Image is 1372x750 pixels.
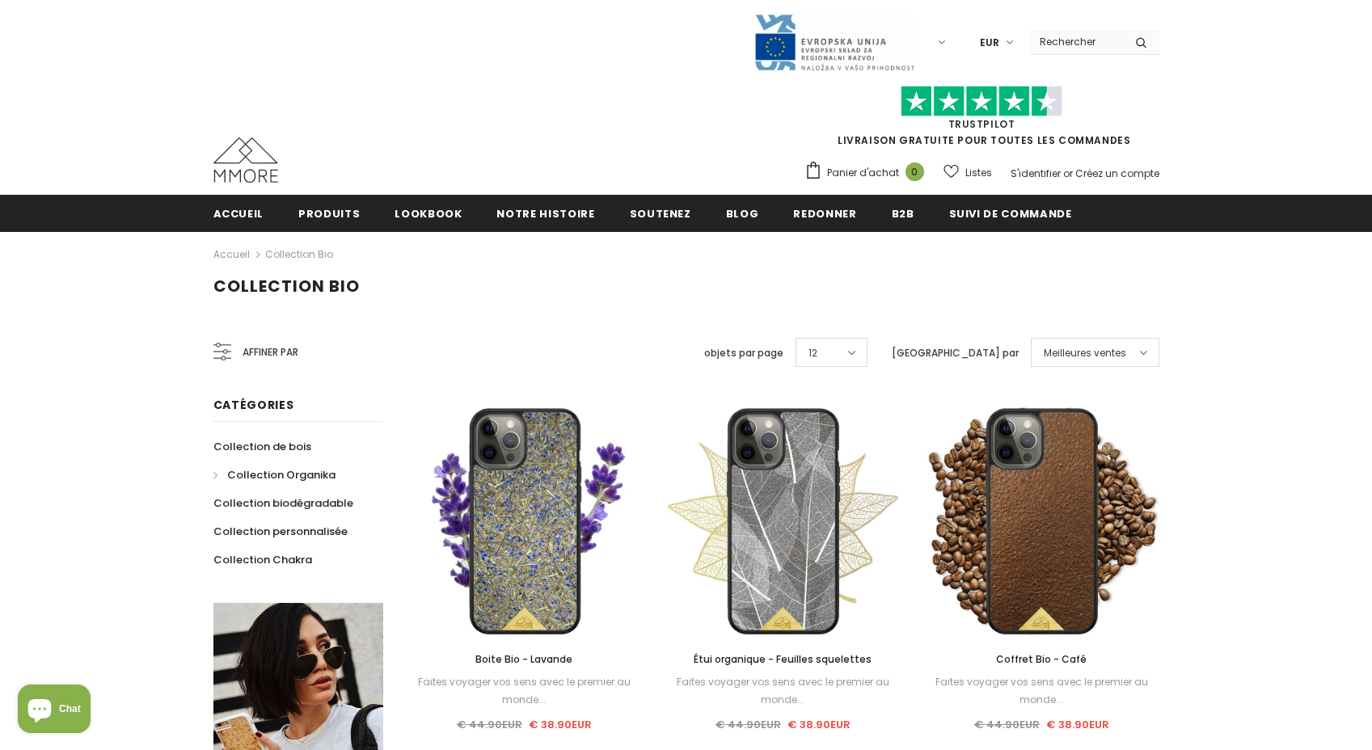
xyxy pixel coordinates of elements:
[213,552,312,567] span: Collection Chakra
[716,717,781,732] span: € 44.90EUR
[243,343,298,361] span: Affiner par
[475,652,572,666] span: Boite Bio - Lavande
[630,206,691,221] span: soutenez
[974,717,1040,732] span: € 44.90EUR
[906,162,924,181] span: 0
[965,165,992,181] span: Listes
[213,206,264,221] span: Accueil
[213,546,312,574] a: Collection Chakra
[213,495,353,511] span: Collection biodégradable
[213,137,278,183] img: Cas MMORE
[227,467,336,482] span: Collection Organika
[13,685,95,737] inbox-online-store-chat: Shopify online store chat
[665,651,900,668] a: Étui organique - Feuilles squelettes
[808,345,817,361] span: 12
[1075,166,1159,180] a: Créez un compte
[948,117,1015,131] a: TrustPilot
[298,195,360,231] a: Produits
[395,195,462,231] a: Lookbook
[457,717,522,732] span: € 44.90EUR
[213,245,250,264] a: Accueil
[213,461,336,489] a: Collection Organika
[265,247,333,261] a: Collection Bio
[892,206,914,221] span: B2B
[980,35,999,51] span: EUR
[213,432,311,461] a: Collection de bois
[665,673,900,709] div: Faites voyager vos sens avec le premier au monde...
[407,651,642,668] a: Boite Bio - Lavande
[892,345,1019,361] label: [GEOGRAPHIC_DATA] par
[726,195,759,231] a: Blog
[1044,345,1126,361] span: Meilleures ventes
[754,35,915,48] a: Javni Razpis
[726,206,759,221] span: Blog
[213,397,294,413] span: Catégories
[754,13,915,72] img: Javni Razpis
[901,86,1062,117] img: Faites confiance aux étoiles pilotes
[827,165,899,181] span: Panier d'achat
[630,195,691,231] a: soutenez
[694,652,872,666] span: Étui organique - Feuilles squelettes
[949,206,1072,221] span: Suivi de commande
[529,717,592,732] span: € 38.90EUR
[944,158,992,187] a: Listes
[924,673,1159,709] div: Faites voyager vos sens avec le premier au monde...
[213,517,348,546] a: Collection personnalisée
[1046,717,1109,732] span: € 38.90EUR
[924,651,1159,668] a: Coffret Bio - Café
[213,439,311,454] span: Collection de bois
[496,195,594,231] a: Notre histoire
[787,717,851,732] span: € 38.90EUR
[1063,166,1073,180] span: or
[213,195,264,231] a: Accueil
[793,195,856,231] a: Redonner
[395,206,462,221] span: Lookbook
[1030,30,1123,53] input: Search Site
[804,161,932,185] a: Panier d'achat 0
[704,345,783,361] label: objets par page
[298,206,360,221] span: Produits
[1011,166,1061,180] a: S'identifier
[996,652,1087,666] span: Coffret Bio - Café
[804,93,1159,147] span: LIVRAISON GRATUITE POUR TOUTES LES COMMANDES
[892,195,914,231] a: B2B
[793,206,856,221] span: Redonner
[407,673,642,709] div: Faites voyager vos sens avec le premier au monde...
[213,489,353,517] a: Collection biodégradable
[496,206,594,221] span: Notre histoire
[213,275,360,297] span: Collection Bio
[949,195,1072,231] a: Suivi de commande
[213,524,348,539] span: Collection personnalisée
